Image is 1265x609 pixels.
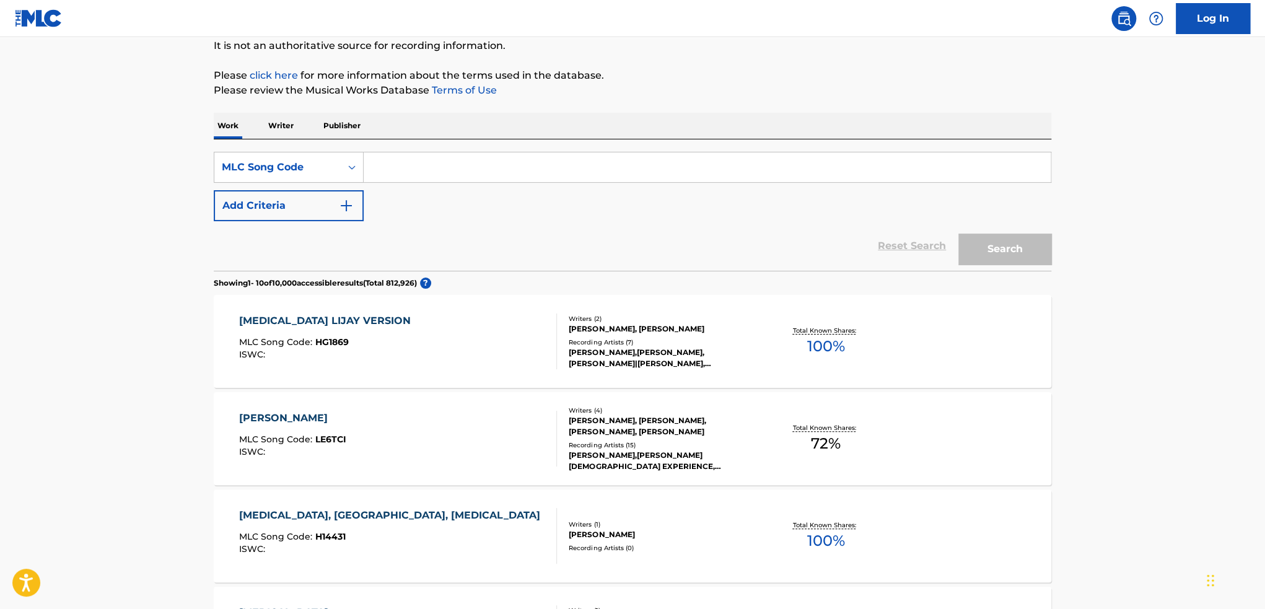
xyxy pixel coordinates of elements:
p: Total Known Shares: [792,326,859,335]
div: Writers ( 2 ) [569,314,756,323]
p: Work [214,113,242,139]
div: Recording Artists ( 0 ) [569,543,756,553]
div: [PERSON_NAME],[PERSON_NAME], [PERSON_NAME]|[PERSON_NAME], [GEOGRAPHIC_DATA], [GEOGRAPHIC_DATA],[P... [569,347,756,369]
p: It is not an authoritative source for recording information. [214,38,1051,53]
p: Total Known Shares: [792,520,859,530]
div: [PERSON_NAME] [569,529,756,540]
span: 100 % [807,530,844,552]
span: LE6TCI [315,434,346,445]
a: Log In [1176,3,1250,34]
span: MLC Song Code : [239,336,315,348]
div: [PERSON_NAME], [PERSON_NAME], [PERSON_NAME], [PERSON_NAME] [569,415,756,437]
div: Writers ( 1 ) [569,520,756,529]
a: [MEDICAL_DATA], [GEOGRAPHIC_DATA], [MEDICAL_DATA]MLC Song Code:H14431ISWC:Writers (1)[PERSON_NAME... [214,489,1051,582]
span: 72 % [811,432,841,455]
span: ISWC : [239,446,268,457]
a: [PERSON_NAME]MLC Song Code:LE6TCIISWC:Writers (4)[PERSON_NAME], [PERSON_NAME], [PERSON_NAME], [PE... [214,392,1051,485]
div: Recording Artists ( 7 ) [569,338,756,347]
a: [MEDICAL_DATA] LIJAY VERSIONMLC Song Code:HG1869ISWC:Writers (2)[PERSON_NAME], [PERSON_NAME]Recor... [214,295,1051,388]
span: MLC Song Code : [239,531,315,542]
span: ISWC : [239,349,268,360]
p: Showing 1 - 10 of 10,000 accessible results (Total 812,926 ) [214,278,417,289]
a: Terms of Use [429,84,497,96]
img: 9d2ae6d4665cec9f34b9.svg [339,198,354,213]
img: MLC Logo [15,9,63,27]
div: Writers ( 4 ) [569,406,756,415]
span: H14431 [315,531,346,542]
span: MLC Song Code : [239,434,315,445]
img: help [1149,11,1163,26]
span: ISWC : [239,543,268,554]
div: [MEDICAL_DATA], [GEOGRAPHIC_DATA], [MEDICAL_DATA] [239,508,546,523]
div: [PERSON_NAME],[PERSON_NAME][DEMOGRAPHIC_DATA] EXPERIENCE, [PERSON_NAME],[PERSON_NAME][DEMOGRAPHIC... [569,450,756,472]
div: Drag [1207,562,1214,599]
a: click here [250,69,298,81]
span: HG1869 [315,336,349,348]
p: Please for more information about the terms used in the database. [214,68,1051,83]
form: Search Form [214,152,1051,271]
button: Add Criteria [214,190,364,221]
a: Public Search [1111,6,1136,31]
iframe: Chat Widget [1203,550,1265,609]
img: search [1116,11,1131,26]
div: Recording Artists ( 15 ) [569,440,756,450]
div: [PERSON_NAME] [239,411,346,426]
div: [PERSON_NAME], [PERSON_NAME] [569,323,756,335]
p: Please review the Musical Works Database [214,83,1051,98]
p: Writer [265,113,297,139]
span: ? [420,278,431,289]
div: [MEDICAL_DATA] LIJAY VERSION [239,313,417,328]
p: Publisher [320,113,364,139]
div: Help [1144,6,1168,31]
p: Total Known Shares: [792,423,859,432]
span: 100 % [807,335,844,357]
div: MLC Song Code [222,160,333,175]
